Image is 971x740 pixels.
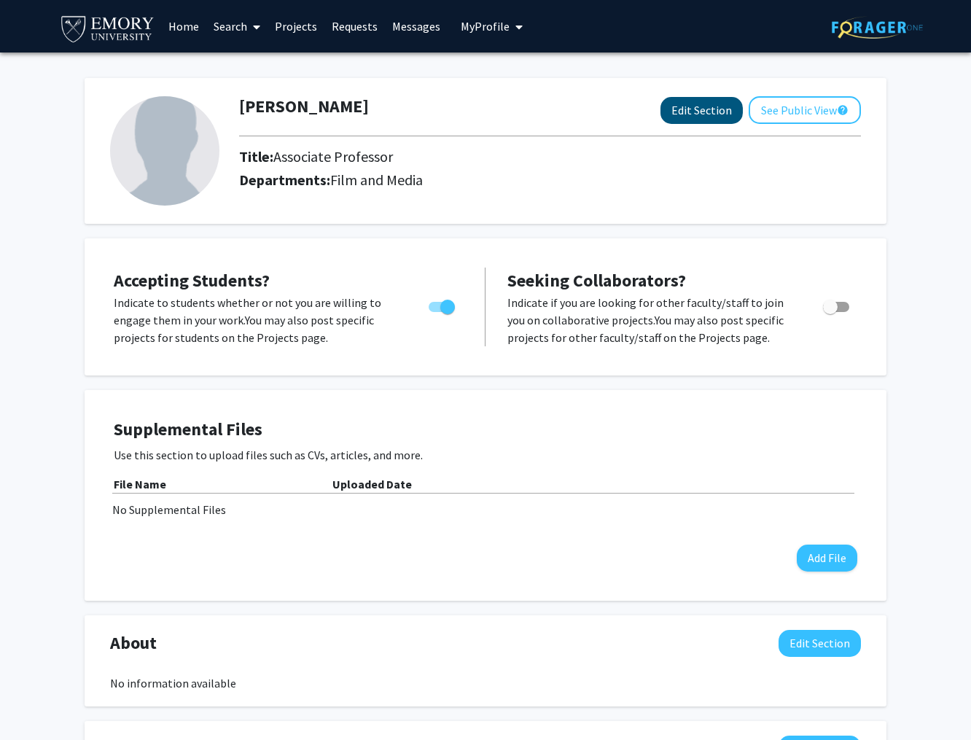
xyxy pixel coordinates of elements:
[273,147,393,165] span: Associate Professor
[507,294,795,346] p: Indicate if you are looking for other faculty/staff to join you on collaborative projects. You ma...
[385,1,448,52] a: Messages
[161,1,206,52] a: Home
[330,171,423,189] span: Film and Media
[114,446,857,464] p: Use this section to upload files such as CVs, articles, and more.
[228,171,872,189] h2: Departments:
[114,294,401,346] p: Indicate to students whether or not you are willing to engage them in your work. You may also pos...
[112,501,859,518] div: No Supplemental Files
[461,19,510,34] span: My Profile
[332,477,412,491] b: Uploaded Date
[206,1,268,52] a: Search
[749,96,861,124] button: See Public View
[114,419,857,440] h4: Supplemental Files
[507,269,686,292] span: Seeking Collaborators?
[423,294,463,316] div: Toggle
[268,1,324,52] a: Projects
[11,674,62,729] iframe: Chat
[837,101,849,119] mat-icon: help
[779,630,861,657] button: Edit About
[239,96,369,117] h1: [PERSON_NAME]
[110,630,157,656] span: About
[114,477,166,491] b: File Name
[110,674,861,692] div: No information available
[817,294,857,316] div: Toggle
[797,545,857,572] button: Add File
[114,269,270,292] span: Accepting Students?
[110,96,219,206] img: Profile Picture
[239,148,393,165] h2: Title:
[324,1,385,52] a: Requests
[832,16,923,39] img: ForagerOne Logo
[660,97,743,124] button: Edit Section
[59,12,156,44] img: Emory University Logo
